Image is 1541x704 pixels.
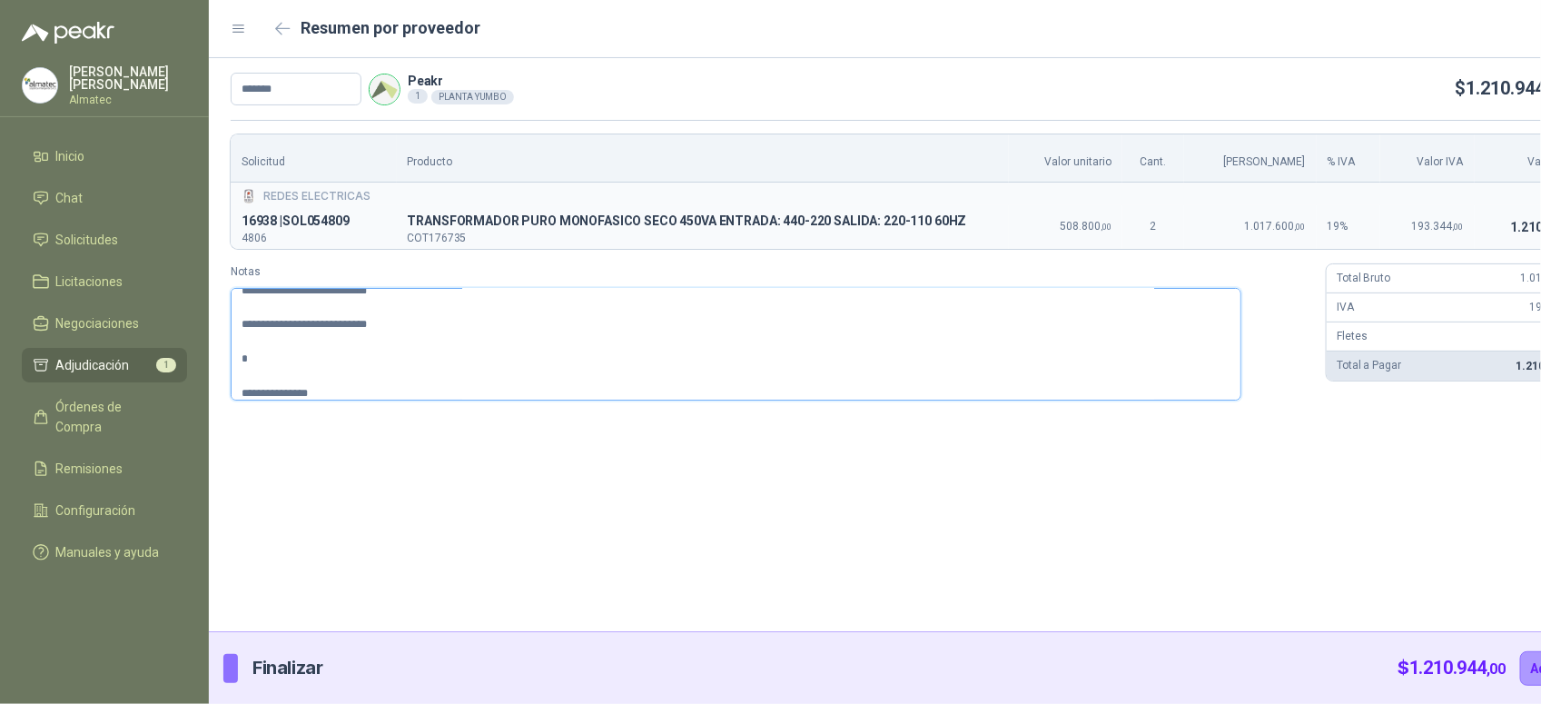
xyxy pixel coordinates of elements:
[408,89,428,104] div: 1
[1009,134,1122,183] th: Valor unitario
[56,501,136,521] span: Configuración
[1338,270,1390,287] p: Total Bruto
[408,233,999,243] p: COT176735
[1317,134,1380,183] th: % IVA
[1487,660,1506,678] span: ,00
[1060,220,1111,233] span: 508.800
[1338,357,1401,374] p: Total a Pagar
[1122,134,1184,183] th: Cant.
[1245,220,1306,233] span: 1.017.600
[69,65,187,91] p: [PERSON_NAME] [PERSON_NAME]
[1295,222,1306,232] span: ,00
[56,542,160,562] span: Manuales y ayuda
[1453,222,1464,232] span: ,00
[56,459,123,479] span: Remisiones
[22,390,187,444] a: Órdenes de Compra
[22,139,187,174] a: Inicio
[56,272,123,292] span: Licitaciones
[56,397,170,437] span: Órdenes de Compra
[23,68,57,103] img: Company Logo
[22,535,187,570] a: Manuales y ayuda
[1412,220,1464,233] span: 193.344
[397,134,1010,183] th: Producto
[408,211,999,233] span: TRANSFORMADOR PURO MONOFASICO SECO 450VA ENTRADA: 440-220 SALIDA: 220-110 60HZ
[69,94,187,105] p: Almatec
[22,22,114,44] img: Logo peakr
[156,358,176,372] span: 1
[252,654,322,682] p: Finalizar
[1380,134,1475,183] th: Valor IVA
[22,493,187,528] a: Configuración
[231,134,397,183] th: Solicitud
[242,189,256,203] img: Company Logo
[301,15,481,41] h2: Resumen por proveedor
[56,146,85,166] span: Inicio
[22,306,187,341] a: Negociaciones
[1122,205,1184,249] td: 2
[370,74,400,104] img: Company Logo
[22,223,187,257] a: Solicitudes
[408,211,999,233] p: T
[22,451,187,486] a: Remisiones
[242,211,386,233] p: 16938 | SOL054809
[431,90,514,104] div: PLANTA YUMBO
[1398,654,1506,682] p: $
[22,181,187,215] a: Chat
[22,348,187,382] a: Adjudicación1
[56,188,84,208] span: Chat
[56,230,119,250] span: Solicitudes
[1101,222,1111,232] span: ,00
[1338,328,1368,345] p: Fletes
[1409,657,1506,679] span: 1.210.944
[56,313,140,333] span: Negociaciones
[1317,205,1380,249] td: 19 %
[56,355,130,375] span: Adjudicación
[22,264,187,299] a: Licitaciones
[231,263,1311,281] label: Notas
[408,74,514,87] p: Peakr
[242,233,386,243] p: 4806
[1338,299,1355,316] p: IVA
[1184,134,1317,183] th: [PERSON_NAME]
